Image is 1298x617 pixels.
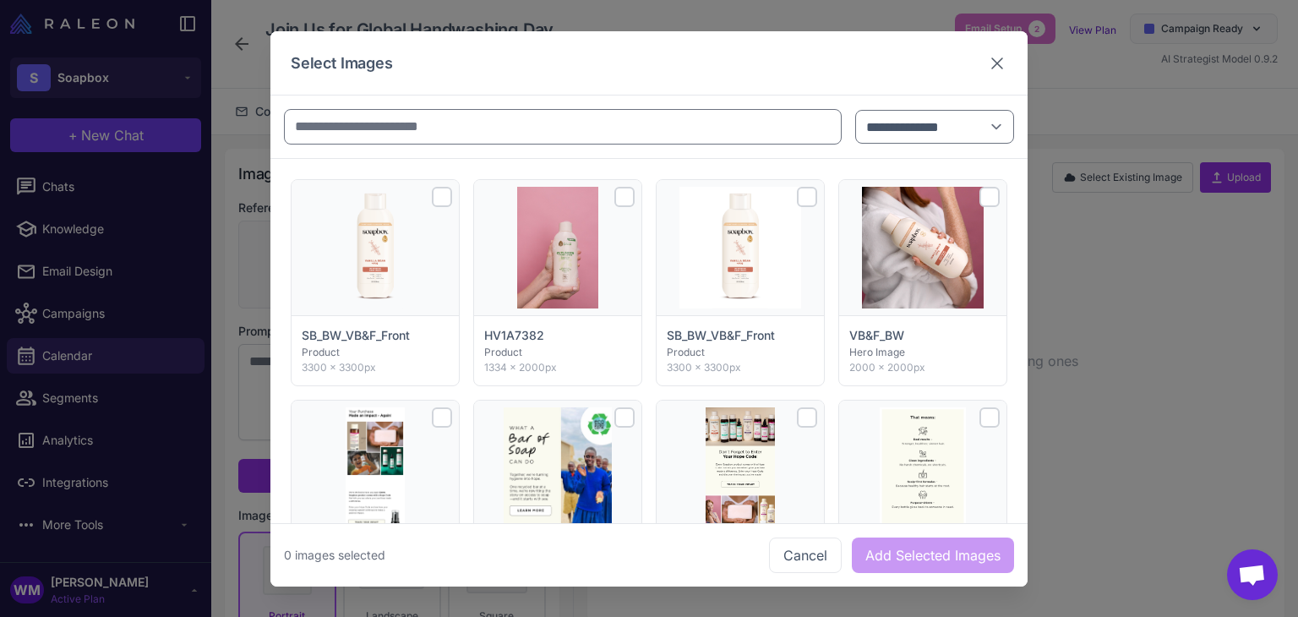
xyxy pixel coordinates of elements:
[484,326,631,345] p: HV1A7382
[484,360,631,375] p: 1334 × 2000px
[849,360,996,375] p: 2000 × 2000px
[849,345,996,360] p: Hero Image
[1227,549,1278,600] div: Open chat
[302,360,449,375] p: 3300 × 3300px
[517,187,598,308] img: HV1A7382
[302,326,449,345] p: SB_BW_VB&F_Front
[667,345,814,360] p: Product
[706,407,775,529] img: 6e1bbf26-b94a-4bc3-a042-d4e02e0d0eea
[852,538,1014,573] button: Add Selected Images
[284,546,385,565] div: 0 images selected
[667,360,814,375] p: 3300 × 3300px
[679,187,801,308] img: SB_BW_VB&F_Front
[504,407,611,529] img: 4b7615ff-d42e-4ae0-b52c-9060d713ee82
[314,187,436,308] img: SB_BW_VB&F_Front
[484,345,631,360] p: Product
[667,326,814,345] p: SB_BW_VB&F_Front
[346,407,406,529] img: 3be405a1-b4e3-477e-a2ba-e029b98bd6e2
[769,538,842,573] button: Cancel
[849,326,996,345] p: VB&F_BW
[880,407,965,529] img: 8bf06f6b-5d18-47f8-9c10-056e2a7bf62e
[302,345,449,360] p: Product
[862,187,984,308] img: VB&F_BW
